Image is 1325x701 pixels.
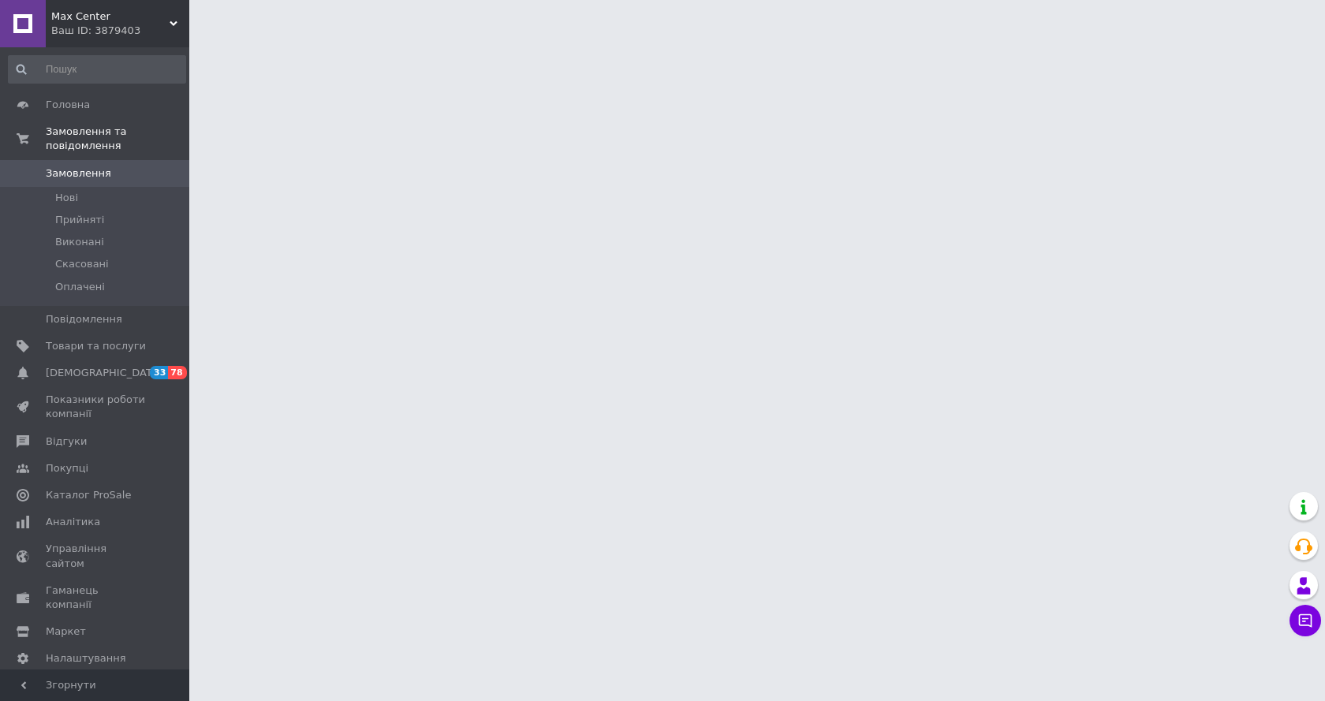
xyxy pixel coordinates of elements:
span: Замовлення та повідомлення [46,125,189,153]
span: Оплачені [55,280,105,294]
span: Товари та послуги [46,339,146,353]
span: Прийняті [55,213,104,227]
span: Показники роботи компанії [46,393,146,421]
div: Ваш ID: 3879403 [51,24,189,38]
span: Повідомлення [46,312,122,326]
span: 78 [168,366,186,379]
span: Нові [55,191,78,205]
span: [DEMOGRAPHIC_DATA] [46,366,162,380]
span: Налаштування [46,651,126,666]
span: Відгуки [46,434,87,449]
span: Аналітика [46,515,100,529]
span: 33 [150,366,168,379]
span: Покупці [46,461,88,475]
span: Скасовані [55,257,109,271]
button: Чат з покупцем [1290,605,1321,636]
span: Гаманець компанії [46,584,146,612]
span: Управління сайтом [46,542,146,570]
span: Головна [46,98,90,112]
input: Пошук [8,55,186,84]
span: Max Center [51,9,170,24]
span: Маркет [46,625,86,639]
span: Каталог ProSale [46,488,131,502]
span: Виконані [55,235,104,249]
span: Замовлення [46,166,111,181]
